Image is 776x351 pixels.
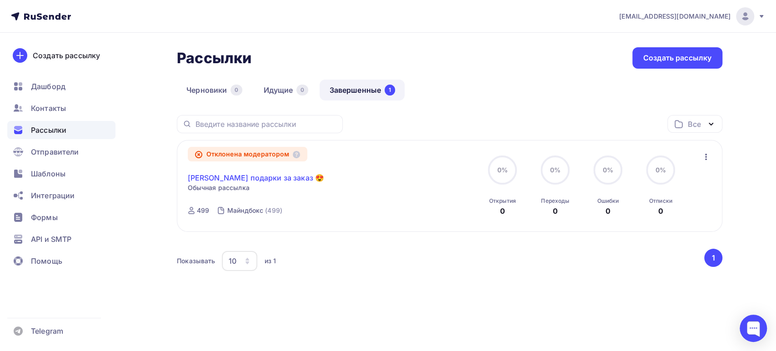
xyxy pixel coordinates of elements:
[7,99,115,117] a: Контакты
[228,256,236,266] div: 10
[227,206,263,215] div: Майндбокс
[31,212,58,223] span: Формы
[320,80,405,100] a: Завершенные1
[31,168,65,179] span: Шаблоны
[703,249,723,267] ul: Pagination
[254,80,318,100] a: Идущие0
[656,166,666,174] span: 0%
[31,81,65,92] span: Дашборд
[177,49,251,67] h2: Рассылки
[197,206,209,215] div: 499
[603,166,613,174] span: 0%
[597,197,619,205] div: Ошибки
[385,85,395,95] div: 1
[489,197,516,205] div: Открытия
[7,165,115,183] a: Шаблоны
[31,125,66,135] span: Рассылки
[296,85,308,95] div: 0
[195,119,337,129] input: Введите название рассылки
[500,206,505,216] div: 0
[688,119,701,130] div: Все
[177,256,215,266] div: Показывать
[265,206,282,215] div: (499)
[619,7,765,25] a: [EMAIL_ADDRESS][DOMAIN_NAME]
[649,197,672,205] div: Отписки
[31,146,79,157] span: Отправители
[619,12,731,21] span: [EMAIL_ADDRESS][DOMAIN_NAME]
[33,50,100,61] div: Создать рассылку
[658,206,663,216] div: 0
[31,190,75,201] span: Интеграции
[264,256,276,266] div: из 1
[31,103,66,114] span: Контакты
[606,206,611,216] div: 0
[31,256,62,266] span: Помощь
[177,80,252,100] a: Черновики0
[497,166,508,174] span: 0%
[221,251,258,271] button: 10
[188,183,250,192] span: Обычная рассылка
[643,53,711,63] div: Создать рассылку
[226,203,283,218] a: Майндбокс (499)
[7,121,115,139] a: Рассылки
[188,172,324,183] a: [PERSON_NAME] подарки за заказ 😍
[31,234,71,245] span: API и SMTP
[31,326,63,336] span: Telegram
[541,197,569,205] div: Переходы
[704,249,722,267] button: Go to page 1
[550,166,561,174] span: 0%
[230,85,242,95] div: 0
[667,115,722,133] button: Все
[553,206,558,216] div: 0
[188,147,308,161] div: Отклонена модератором
[7,143,115,161] a: Отправители
[7,208,115,226] a: Формы
[7,77,115,95] a: Дашборд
